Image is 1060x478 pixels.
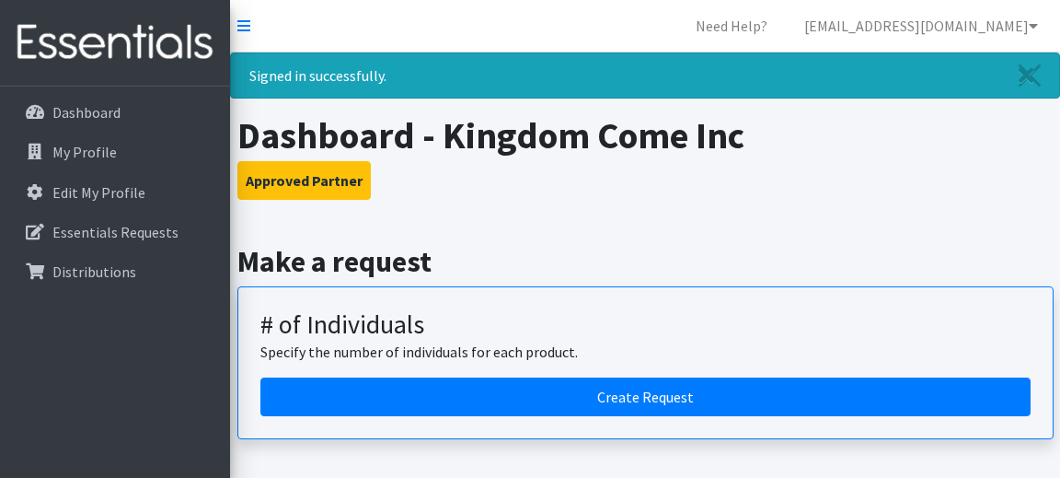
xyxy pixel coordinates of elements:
[52,103,121,122] p: Dashboard
[52,183,145,202] p: Edit My Profile
[7,12,223,74] img: HumanEssentials
[260,309,1031,341] h3: # of Individuals
[7,214,223,251] a: Essentials Requests
[789,7,1053,44] a: [EMAIL_ADDRESS][DOMAIN_NAME]
[230,52,1060,99] div: Signed in successfully.
[1000,53,1059,98] a: Close
[7,253,223,290] a: Distributions
[7,94,223,131] a: Dashboard
[7,174,223,211] a: Edit My Profile
[52,143,117,161] p: My Profile
[52,223,179,241] p: Essentials Requests
[681,7,782,44] a: Need Help?
[237,161,371,200] button: Approved Partner
[52,262,136,281] p: Distributions
[260,378,1031,416] a: Create a request by number of individuals
[237,244,1054,279] h2: Make a request
[260,341,1031,363] p: Specify the number of individuals for each product.
[237,113,1054,157] h1: Dashboard - Kingdom Come Inc
[7,134,223,170] a: My Profile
